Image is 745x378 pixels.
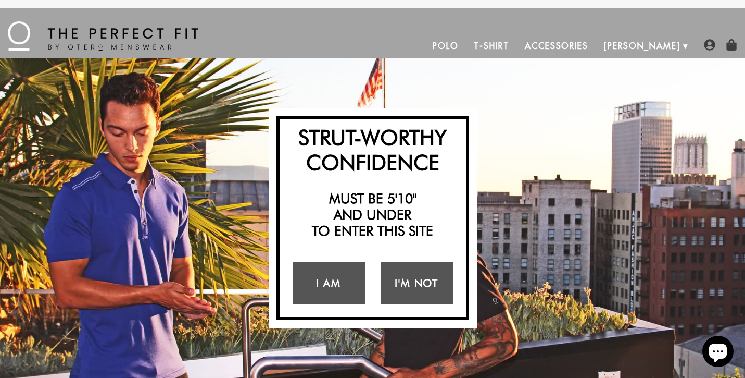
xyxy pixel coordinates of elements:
[699,336,737,370] inbox-online-store-chat: Shopify online store chat
[293,262,365,304] a: I Am
[726,39,737,51] img: shopping-bag-icon.png
[8,21,198,51] img: The Perfect Fit - by Otero Menswear - Logo
[596,33,688,58] a: [PERSON_NAME]
[466,33,516,58] a: T-Shirt
[285,190,461,239] h2: Must be 5'10" and under to enter this site
[425,33,466,58] a: Polo
[285,125,461,175] h2: Strut-Worthy Confidence
[517,33,596,58] a: Accessories
[381,262,453,304] a: I'm Not
[704,39,715,51] img: user-account-icon.png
